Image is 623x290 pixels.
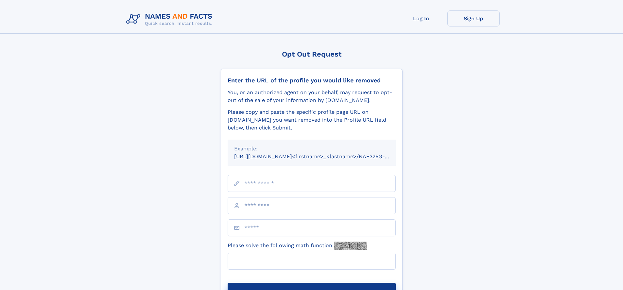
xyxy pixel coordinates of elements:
[234,153,408,160] small: [URL][DOMAIN_NAME]<firstname>_<lastname>/NAF325G-xxxxxxxx
[228,108,396,132] div: Please copy and paste the specific profile page URL on [DOMAIN_NAME] you want removed into the Pr...
[228,89,396,104] div: You, or an authorized agent on your behalf, may request to opt-out of the sale of your informatio...
[228,77,396,84] div: Enter the URL of the profile you would like removed
[228,242,367,250] label: Please solve the following math function:
[234,145,389,153] div: Example:
[221,50,403,58] div: Opt Out Request
[395,10,447,26] a: Log In
[124,10,218,28] img: Logo Names and Facts
[447,10,500,26] a: Sign Up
